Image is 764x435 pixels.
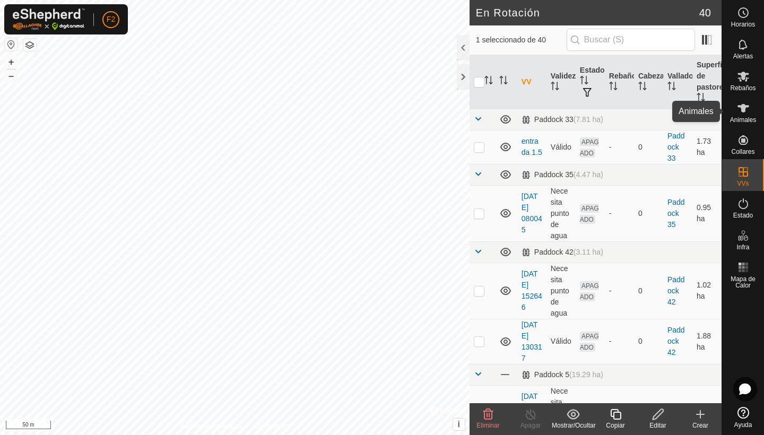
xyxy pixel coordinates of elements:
[574,248,603,256] span: (3.11 ha)
[609,208,630,219] div: -
[574,170,603,179] span: (4.47 ha)
[522,137,542,156] a: entrada 1.5
[569,370,603,379] span: (19.29 ha)
[634,55,663,109] th: Cabezas
[638,83,647,92] p-sorticon: Activar para ordenar
[692,55,722,109] th: Superficie de pastoreo
[522,115,603,124] div: Paddock 33
[476,34,567,46] span: 1 seleccionado de 40
[522,192,542,234] a: [DATE] 080045
[580,204,599,224] span: APAGADO
[453,419,465,430] button: i
[580,281,599,301] span: APAGADO
[107,14,115,25] span: F2
[609,142,630,153] div: -
[634,185,663,241] td: 0
[663,55,692,109] th: Vallado
[476,6,699,19] h2: En Rotación
[667,198,685,229] a: Paddock 35
[634,263,663,319] td: 0
[576,55,605,109] th: Estado
[692,263,722,319] td: 1.02 ha
[180,421,241,431] a: Política de Privacidad
[546,185,576,241] td: Necesita punto de agua
[594,421,637,430] div: Copiar
[692,319,722,364] td: 1.88 ha
[667,83,676,92] p-sorticon: Activar para ordenar
[254,421,289,431] a: Contáctenos
[737,180,749,187] span: VVs
[13,8,85,30] img: Logo Gallagher
[609,83,618,92] p-sorticon: Activar para ordenar
[522,170,603,179] div: Paddock 35
[567,29,695,51] input: Buscar (S)
[5,56,18,68] button: +
[692,185,722,241] td: 0.95 ha
[679,421,722,430] div: Crear
[522,320,542,362] a: [DATE] 130317
[699,5,711,21] span: 40
[546,319,576,364] td: Válido
[734,422,752,428] span: Ayuda
[522,370,603,379] div: Paddock 5
[722,403,764,432] a: Ayuda
[730,117,756,123] span: Animales
[580,332,599,352] span: APAGADO
[546,263,576,319] td: Necesita punto de agua
[605,55,634,109] th: Rebaño
[731,149,754,155] span: Collares
[609,285,630,297] div: -
[522,392,542,434] a: [DATE] 151455
[730,85,756,91] span: Rebaños
[634,130,663,164] td: 0
[522,269,542,311] a: [DATE] 152646
[634,319,663,364] td: 0
[23,39,36,51] button: Capas del Mapa
[733,53,753,59] span: Alertas
[476,422,499,429] span: Eliminar
[697,94,705,103] p-sorticon: Activar para ordenar
[546,55,576,109] th: Validez
[580,137,599,158] span: APAGADO
[509,421,552,430] div: Apagar
[667,132,685,162] a: Paddock 33
[517,55,546,109] th: VV
[5,38,18,51] button: Restablecer Mapa
[667,275,685,306] a: Paddock 42
[637,421,679,430] div: Editar
[692,130,722,164] td: 1.73 ha
[484,77,493,86] p-sorticon: Activar para ordenar
[458,420,460,429] span: i
[552,421,594,430] div: Mostrar/Ocultar
[546,130,576,164] td: Válido
[574,115,603,124] span: (7.81 ha)
[499,77,508,86] p-sorticon: Activar para ordenar
[725,276,761,289] span: Mapa de Calor
[551,83,559,92] p-sorticon: Activar para ordenar
[667,326,685,356] a: Paddock 42
[580,77,588,86] p-sorticon: Activar para ordenar
[522,248,603,257] div: Paddock 42
[733,212,753,219] span: Estado
[5,69,18,82] button: –
[736,244,749,250] span: Infra
[609,336,630,347] div: -
[731,21,755,28] span: Horarios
